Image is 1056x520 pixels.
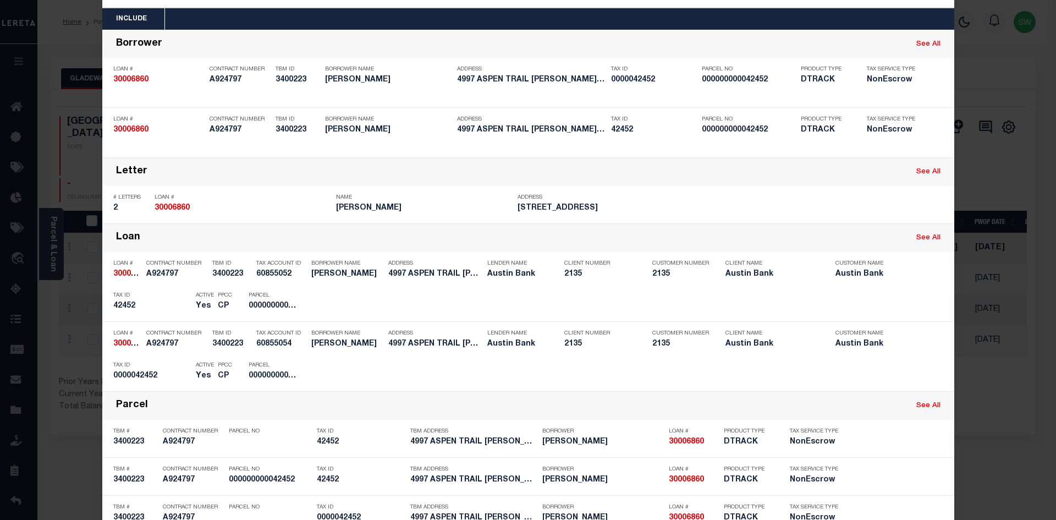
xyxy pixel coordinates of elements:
h5: 4997 ASPEN TRAIL GILMER TX 756... [410,475,537,485]
p: Borrower [542,466,663,473]
strong: 30006860 [113,126,148,134]
p: TBM # [113,504,157,511]
p: Tax Account ID [256,260,306,267]
p: Borrower [542,428,663,435]
p: Loan # [113,260,141,267]
h5: NonEscrow [867,75,922,85]
p: Customer Number [652,260,709,267]
p: Contract Number [146,260,207,267]
p: Parcel [249,362,298,369]
h5: 000000000042452 [229,475,311,485]
p: Contract Number [210,66,270,73]
p: Tax ID [317,466,405,473]
h5: 3400223 [212,340,251,349]
h5: DTRACK [724,437,773,447]
a: See All [916,168,941,176]
div: Parcel [116,399,148,412]
p: Address [388,330,482,337]
h5: 000000000042452 [249,371,298,381]
p: Address [457,116,606,123]
h5: 30006860 [155,204,331,213]
h5: JENNIFER BETHARD [542,437,663,447]
p: Loan # [113,116,204,123]
h5: DTRACK [801,75,850,85]
h5: NonEscrow [867,125,922,135]
div: Borrower [116,38,162,51]
h5: 30006860 [113,270,141,279]
strong: 30006860 [113,340,148,348]
p: Loan # [155,194,331,201]
h5: 4997 ASPEN TRAIL [518,204,694,213]
h5: 4997 ASPEN TRAIL GILMER TX 756... [388,270,482,279]
p: TBM ID [276,116,320,123]
h5: A924797 [146,270,207,279]
div: Loan [116,232,140,244]
h5: 2135 [652,270,707,279]
p: Borrower Name [325,66,452,73]
p: Loan # [669,504,718,511]
h5: 3400223 [113,475,157,485]
p: Parcel No [229,504,311,511]
div: Letter [116,166,147,178]
p: Customer Name [835,330,929,337]
h5: CP [218,371,232,381]
button: Include [102,8,161,30]
p: Product Type [724,504,773,511]
p: Contract Number [163,466,223,473]
p: # Letters [113,194,149,201]
strong: 30006860 [155,204,190,212]
p: Parcel No [229,428,311,435]
h5: 0000042452 [611,75,696,85]
p: Contract Number [163,504,223,511]
a: See All [916,41,941,48]
h5: 4997 ASPEN TRAIL GILMER TX 756... [457,75,606,85]
p: Parcel [249,292,298,299]
h5: 30006860 [113,340,141,349]
h5: 30006860 [669,475,718,485]
h5: A924797 [146,340,207,349]
p: TBM Address [410,504,537,511]
p: Name [336,194,512,201]
h5: 2135 [652,340,707,349]
h5: JENNIFER BETHARD [542,475,663,485]
h5: 30006860 [113,75,204,85]
h5: 30006860 [669,437,718,447]
h5: 2 [113,204,149,213]
p: Product Type [724,428,773,435]
a: See All [916,234,941,242]
p: Tax Service Type [790,428,839,435]
p: Active [196,292,214,299]
p: TBM # [113,428,157,435]
h5: Austin Bank [487,340,548,349]
p: Borrower Name [311,330,383,337]
p: Active [196,362,214,369]
p: Tax Service Type [790,466,839,473]
p: Parcel No [229,466,311,473]
h5: JENNIFER BETHARD [336,204,512,213]
h5: 42452 [317,437,405,447]
h5: DTRACK [724,475,773,485]
p: Tax Service Type [790,504,839,511]
a: See All [916,402,941,409]
h5: JENNIFER BETHARD [311,340,383,349]
strong: 30006860 [113,76,148,84]
p: Parcel No [702,66,795,73]
p: Loan # [669,466,718,473]
h5: 000000000042452 [702,75,795,85]
p: TBM ID [212,330,251,337]
h5: 000000000042452 [702,125,795,135]
h5: 2135 [564,340,636,349]
strong: 30006860 [113,270,148,278]
h5: 42452 [317,475,405,485]
strong: 30006860 [669,438,704,446]
p: TBM Address [410,466,537,473]
h5: 42452 [611,125,696,135]
p: PPCC [218,362,232,369]
p: Customer Name [835,260,929,267]
h5: JENNIFER BETHARD [325,75,452,85]
p: Contract Number [210,116,270,123]
h5: 2135 [564,270,636,279]
p: Borrower Name [325,116,452,123]
h5: NonEscrow [790,475,839,485]
p: PPCC [218,292,232,299]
